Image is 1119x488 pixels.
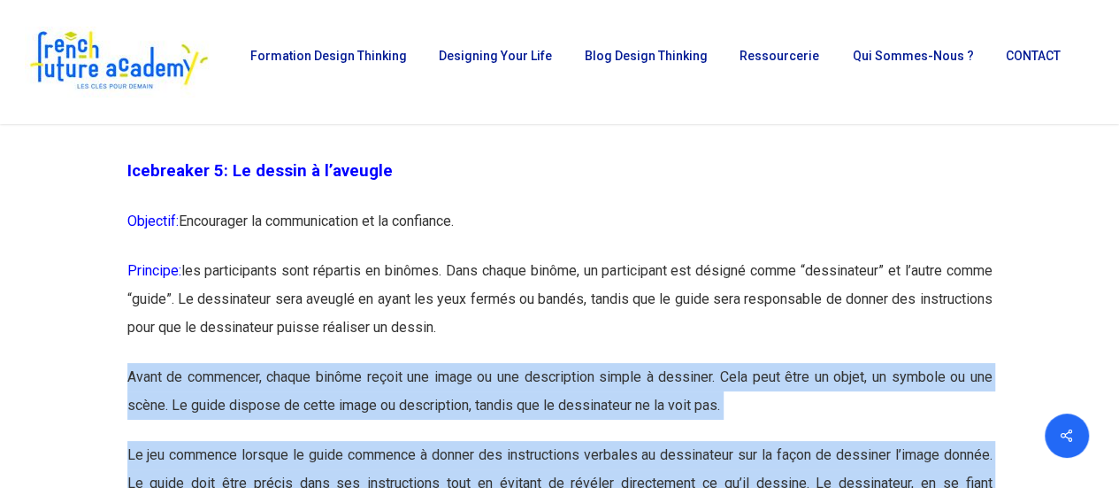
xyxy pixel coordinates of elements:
[843,50,978,74] a: Qui sommes-nous ?
[576,50,713,74] a: Blog Design Thinking
[241,50,412,74] a: Formation Design Thinking
[127,161,393,181] span: Icebreaker 5: Le dessin à l’aveugle
[250,49,407,63] span: Formation Design Thinking
[585,49,708,63] span: Blog Design Thinking
[430,50,558,74] a: Designing Your Life
[127,262,181,279] span: Principe:
[852,49,973,63] span: Qui sommes-nous ?
[997,50,1068,74] a: CONTACT
[25,27,211,97] img: French Future Academy
[439,49,552,63] span: Designing Your Life
[127,207,993,257] p: Encourager la communication et la confiance.
[740,49,819,63] span: Ressourcerie
[731,50,825,74] a: Ressourcerie
[127,213,179,229] span: Objectif:
[127,257,993,363] p: les participants sont répartis en binômes. Dans chaque binôme, un participant est désigné comme “...
[1006,49,1061,63] span: CONTACT
[127,363,993,441] p: Avant de commencer, chaque binôme reçoit une image ou une description simple à dessiner. Cela peu...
